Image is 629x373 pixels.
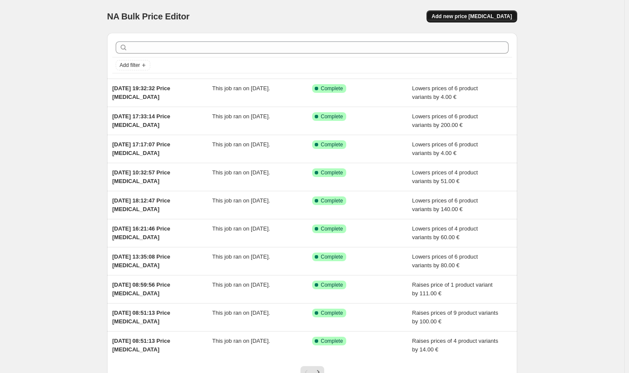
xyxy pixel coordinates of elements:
[427,10,517,22] button: Add new price [MEDICAL_DATA]
[120,62,140,69] span: Add filter
[321,225,343,232] span: Complete
[412,141,478,156] span: Lowers prices of 6 product variants by 4.00 €
[321,141,343,148] span: Complete
[412,281,493,297] span: Raises price of 1 product variant by 111.00 €
[412,310,498,325] span: Raises prices of 9 product variants by 100.00 €
[112,253,170,269] span: [DATE] 13:35:08 Price [MEDICAL_DATA]
[112,169,170,184] span: [DATE] 10:32:57 Price [MEDICAL_DATA]
[212,225,270,232] span: This job ran on [DATE].
[212,141,270,148] span: This job ran on [DATE].
[412,197,478,212] span: Lowers prices of 6 product variants by 140.00 €
[321,338,343,345] span: Complete
[412,253,478,269] span: Lowers prices of 6 product variants by 80.00 €
[212,197,270,204] span: This job ran on [DATE].
[212,253,270,260] span: This job ran on [DATE].
[432,13,512,20] span: Add new price [MEDICAL_DATA]
[321,169,343,176] span: Complete
[212,310,270,316] span: This job ran on [DATE].
[412,113,478,128] span: Lowers prices of 6 product variants by 200.00 €
[212,281,270,288] span: This job ran on [DATE].
[212,85,270,92] span: This job ran on [DATE].
[212,113,270,120] span: This job ran on [DATE].
[112,141,170,156] span: [DATE] 17:17:07 Price [MEDICAL_DATA]
[412,225,478,240] span: Lowers prices of 4 product variants by 60.00 €
[212,169,270,176] span: This job ran on [DATE].
[112,197,170,212] span: [DATE] 18:12:47 Price [MEDICAL_DATA]
[212,338,270,344] span: This job ran on [DATE].
[112,310,170,325] span: [DATE] 08:51:13 Price [MEDICAL_DATA]
[112,225,170,240] span: [DATE] 16:21:46 Price [MEDICAL_DATA]
[112,281,170,297] span: [DATE] 08:59:56 Price [MEDICAL_DATA]
[107,12,190,21] span: NA Bulk Price Editor
[321,253,343,260] span: Complete
[412,169,478,184] span: Lowers prices of 4 product variants by 51.00 €
[412,338,498,353] span: Raises prices of 4 product variants by 14.00 €
[412,85,478,100] span: Lowers prices of 6 product variants by 4.00 €
[321,85,343,92] span: Complete
[112,85,170,100] span: [DATE] 19:32:32 Price [MEDICAL_DATA]
[116,60,150,70] button: Add filter
[321,310,343,316] span: Complete
[321,281,343,288] span: Complete
[112,338,170,353] span: [DATE] 08:51:13 Price [MEDICAL_DATA]
[321,197,343,204] span: Complete
[321,113,343,120] span: Complete
[112,113,170,128] span: [DATE] 17:33:14 Price [MEDICAL_DATA]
